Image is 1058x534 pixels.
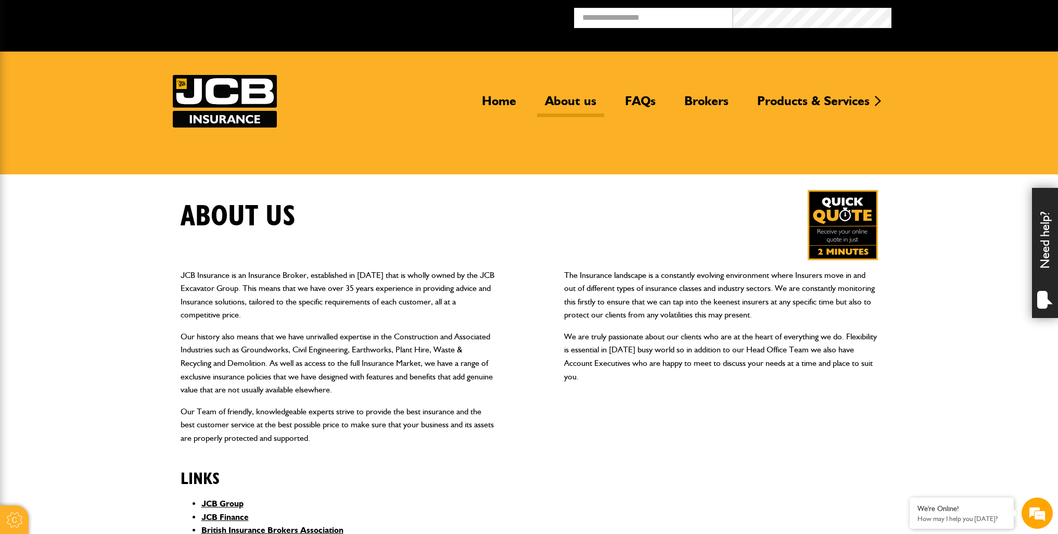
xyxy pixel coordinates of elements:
p: JCB Insurance is an Insurance Broker, established in [DATE] that is wholly owned by the JCB Excav... [181,269,494,322]
a: Products & Services [749,93,877,117]
img: Quick Quote [808,190,878,260]
img: JCB Insurance Services logo [173,75,277,128]
h2: Links [181,453,494,489]
div: We're Online! [917,504,1006,513]
a: About us [537,93,604,117]
a: FAQs [617,93,664,117]
a: Get your insurance quote in just 2-minutes [808,190,878,260]
button: Broker Login [891,8,1050,24]
p: Our Team of friendly, knowledgeable experts strive to provide the best insurance and the best cus... [181,405,494,445]
a: JCB Finance [201,512,249,522]
a: JCB Group [201,499,244,508]
p: Our history also means that we have unrivalled expertise in the Construction and Associated Indus... [181,330,494,397]
a: Home [474,93,524,117]
p: We are truly passionate about our clients who are at the heart of everything we do. Flexibility i... [564,330,878,383]
h1: About us [181,199,296,234]
p: How may I help you today? [917,515,1006,523]
p: The Insurance landscape is a constantly evolving environment where Insurers move in and out of di... [564,269,878,322]
a: Brokers [677,93,736,117]
a: JCB Insurance Services [173,75,277,128]
div: Need help? [1032,188,1058,318]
